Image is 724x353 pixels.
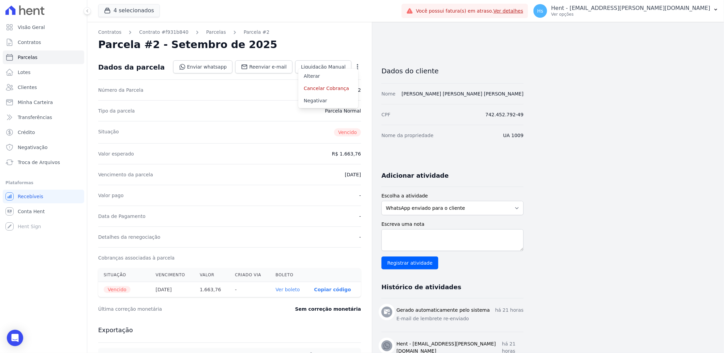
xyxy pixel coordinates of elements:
h3: Exportação [98,326,361,334]
a: Negativar [298,94,358,107]
dt: Cobranças associadas à parcela [98,254,175,261]
a: Transferências [3,111,84,124]
p: há 21 horas [495,307,524,314]
p: Ver opções [551,12,710,17]
h3: Adicionar atividade [381,172,449,180]
a: Ver boleto [276,287,300,292]
th: Valor [194,268,229,282]
label: Escreva uma nota [381,221,524,228]
dd: Sem correção monetária [295,306,361,312]
dd: 742.452.792-49 [485,111,524,118]
span: Contratos [18,39,41,46]
a: Conta Hent [3,205,84,218]
dt: Situação [98,128,119,136]
a: Alterar [298,70,358,82]
th: Vencimento [150,268,195,282]
a: Contratos [3,35,84,49]
button: 4 selecionados [98,4,160,17]
span: Liquidação Manual [301,63,346,70]
th: 1.663,76 [194,282,229,297]
span: Transferências [18,114,52,121]
dt: Número da Parcela [98,87,144,93]
dt: Tipo da parcela [98,107,135,114]
a: Contrato #f931b840 [139,29,188,36]
dd: Parcela Normal [325,107,361,114]
span: Negativação [18,144,48,151]
a: Liquidação Manual [295,60,351,73]
button: Hs Hent - [EMAIL_ADDRESS][PERSON_NAME][DOMAIN_NAME] Ver opções [528,1,724,20]
span: Vencido [334,128,361,136]
a: Troca de Arquivos [3,156,84,169]
dd: - [359,213,361,220]
dd: - [359,234,361,240]
a: Negativação [3,141,84,154]
span: Crédito [18,129,35,136]
dd: 2 [358,87,361,93]
th: Boleto [270,268,309,282]
dd: R$ 1.663,76 [332,150,361,157]
h3: Gerado automaticamente pelo sistema [396,307,490,314]
a: Minha Carteira [3,95,84,109]
a: Recebíveis [3,190,84,203]
a: Visão Geral [3,20,84,34]
dd: [DATE] [345,171,361,178]
dt: Valor esperado [98,150,134,157]
a: Parcelas [206,29,226,36]
p: Hent - [EMAIL_ADDRESS][PERSON_NAME][DOMAIN_NAME] [551,5,710,12]
dt: Detalhes da renegociação [98,234,161,240]
a: Lotes [3,65,84,79]
div: Plataformas [5,179,81,187]
a: Clientes [3,80,84,94]
dt: Valor pago [98,192,124,199]
a: Parcela #2 [244,29,270,36]
span: Recebíveis [18,193,43,200]
h3: Dados do cliente [381,67,524,75]
div: Dados da parcela [98,63,165,71]
span: Parcelas [18,54,37,61]
a: Parcelas [3,50,84,64]
th: - [229,282,270,297]
th: Situação [98,268,150,282]
a: Contratos [98,29,121,36]
span: Conta Hent [18,208,45,215]
a: Crédito [3,126,84,139]
span: Visão Geral [18,24,45,31]
h3: Histórico de atividades [381,283,461,291]
span: Minha Carteira [18,99,53,106]
span: Clientes [18,84,37,91]
span: Troca de Arquivos [18,159,60,166]
input: Registrar atividade [381,256,438,269]
span: Vencido [104,286,131,293]
nav: Breadcrumb [98,29,361,36]
label: Escolha a atividade [381,192,524,200]
dt: CPF [381,111,390,118]
a: Reenviar e-mail [235,60,292,73]
dd: UA 1009 [503,132,524,139]
span: Lotes [18,69,31,76]
span: Hs [537,9,543,13]
dt: Vencimento da parcela [98,171,153,178]
dd: - [359,192,361,199]
button: Copiar código [314,287,351,292]
a: Enviar whatsapp [173,60,233,73]
a: Ver detalhes [494,8,524,14]
p: E-mail de lembrete re-enviado [396,315,524,322]
dt: Última correção monetária [98,306,254,312]
a: Cancelar Cobrança [298,82,358,94]
div: Open Intercom Messenger [7,330,23,346]
dt: Nome [381,90,395,97]
th: Criado via [229,268,270,282]
a: [PERSON_NAME] [PERSON_NAME] [PERSON_NAME] [402,91,524,97]
th: [DATE] [150,282,195,297]
span: Reenviar e-mail [249,63,287,70]
span: Você possui fatura(s) em atraso. [416,8,523,15]
dt: Data de Pagamento [98,213,146,220]
h2: Parcela #2 - Setembro de 2025 [98,39,277,51]
dt: Nome da propriedade [381,132,434,139]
